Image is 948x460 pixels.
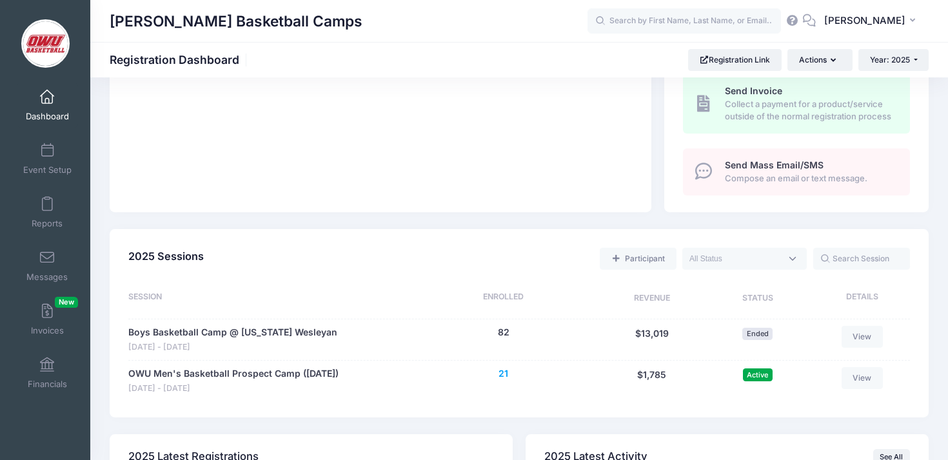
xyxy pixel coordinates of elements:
[499,367,508,381] button: 21
[128,326,337,339] a: Boys Basketball Camp @ [US_STATE] Wesleyan
[683,148,910,195] a: Send Mass Email/SMS Compose an email or text message.
[824,14,905,28] span: [PERSON_NAME]
[17,297,78,342] a: InvoicesNew
[597,291,707,306] div: Revenue
[588,8,781,34] input: Search by First Name, Last Name, or Email...
[683,74,910,134] a: Send Invoice Collect a payment for a product/service outside of the normal registration process
[110,6,362,36] h1: [PERSON_NAME] Basketball Camps
[842,326,883,348] a: View
[17,350,78,395] a: Financials
[128,367,339,381] a: OWU Men's Basketball Prospect Camp ([DATE])
[23,165,72,175] span: Event Setup
[597,326,707,354] div: $13,019
[688,49,782,71] a: Registration Link
[707,291,808,306] div: Status
[870,55,910,65] span: Year: 2025
[813,248,910,270] input: Search Session
[28,379,67,390] span: Financials
[110,53,250,66] h1: Registration Dashboard
[858,49,929,71] button: Year: 2025
[597,367,707,395] div: $1,785
[743,368,773,381] span: Active
[600,248,676,270] a: Add a new manual registration
[26,272,68,283] span: Messages
[725,98,895,123] span: Collect a payment for a product/service outside of the normal registration process
[32,218,63,229] span: Reports
[842,367,883,389] a: View
[17,190,78,235] a: Reports
[128,383,339,395] span: [DATE] - [DATE]
[725,159,824,170] span: Send Mass Email/SMS
[725,172,895,185] span: Compose an email or text message.
[17,243,78,288] a: Messages
[689,253,781,265] textarea: Search
[21,19,70,68] img: David Vogel Basketball Camps
[31,325,64,336] span: Invoices
[128,341,337,354] span: [DATE] - [DATE]
[55,297,78,308] span: New
[787,49,852,71] button: Actions
[128,250,204,263] span: 2025 Sessions
[17,136,78,181] a: Event Setup
[26,111,69,122] span: Dashboard
[410,291,597,306] div: Enrolled
[816,6,929,36] button: [PERSON_NAME]
[128,291,410,306] div: Session
[808,291,909,306] div: Details
[725,85,782,96] span: Send Invoice
[17,83,78,128] a: Dashboard
[742,328,773,340] span: Ended
[498,326,509,339] button: 82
